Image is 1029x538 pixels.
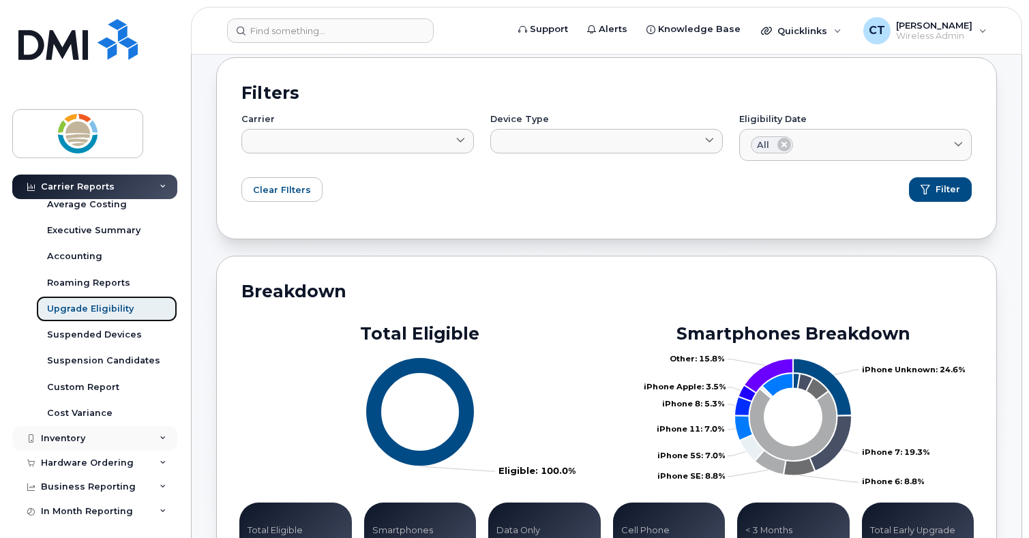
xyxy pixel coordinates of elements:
[578,16,637,43] a: Alerts
[530,23,568,36] span: Support
[241,281,972,312] h2: Breakdown
[366,357,576,476] g: Series
[739,129,972,162] a: All
[657,451,726,460] tspan: iPhone 5S: 7.0%
[490,115,723,124] label: Device Type
[657,471,726,481] tspan: iPhone SE: 8.8%
[644,383,726,392] tspan: iPhone Apple: 3.5%
[509,16,578,43] a: Support
[248,524,344,537] p: Total Eligible
[670,354,725,363] tspan: Other: 15.8%
[241,115,474,124] label: Carrier
[658,23,741,36] span: Knowledge Base
[498,465,576,476] tspan: Eligible: 100.0%
[739,115,972,124] label: Eligibility Date
[637,16,750,43] a: Knowledge Base
[496,524,593,537] p: Data Only
[862,477,925,487] tspan: iPhone 6: 8.8%
[621,524,717,537] p: Cell Phone
[241,83,972,103] h2: Filters
[757,138,769,151] span: All
[227,18,434,43] input: Find something...
[751,17,851,44] div: Quicklinks
[896,20,972,31] span: [PERSON_NAME]
[909,177,972,202] button: Filter
[862,448,930,458] tspan: iPhone 7: 19.3%
[599,23,627,36] span: Alerts
[239,323,601,344] h2: Total Eligible
[745,524,841,537] p: < 3 Months
[936,183,960,196] span: Filter
[662,400,725,409] tspan: iPhone 8: 5.3%
[613,323,974,344] h2: Smartphones Breakdown
[896,31,972,42] span: Wireless Admin
[366,357,576,476] g: Chart
[862,365,966,374] tspan: iPhone Unknown: 24.6%
[777,25,827,36] span: Quicklinks
[253,183,311,196] span: Clear FIlters
[372,524,468,537] p: Smartphones
[657,425,725,434] tspan: iPhone 11: 7.0%
[241,177,323,202] button: Clear FIlters
[854,17,996,44] div: Cesar Tano
[869,23,885,39] span: CT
